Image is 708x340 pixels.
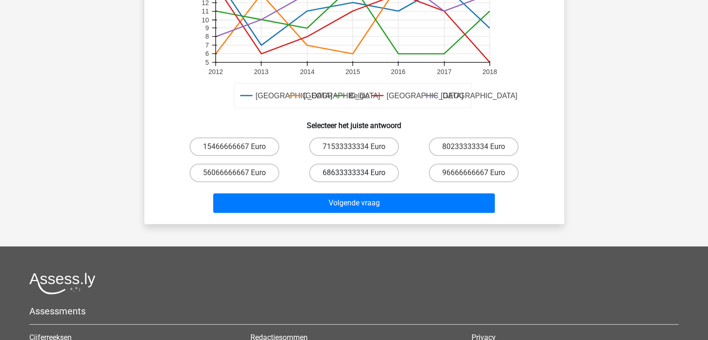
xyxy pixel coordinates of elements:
[189,163,279,182] label: 56066666667 Euro
[205,41,209,49] text: 7
[300,68,314,75] text: 2014
[345,68,360,75] text: 2015
[205,24,209,32] text: 9
[386,92,463,100] text: [GEOGRAPHIC_DATA]
[482,68,497,75] text: 2018
[429,137,519,156] label: 80233333334 Euro
[213,193,495,213] button: Volgende vraag
[29,272,95,294] img: Assessly logo
[440,92,517,100] text: [GEOGRAPHIC_DATA]
[349,92,369,100] text: Belgie
[205,59,209,66] text: 5
[205,33,209,41] text: 8
[437,68,451,75] text: 2017
[202,7,209,15] text: 11
[29,306,679,317] h5: Assessments
[309,137,399,156] label: 71533333334 Euro
[254,68,268,75] text: 2013
[202,16,209,24] text: 10
[309,163,399,182] label: 68633333334 Euro
[159,114,549,130] h6: Selecteer het juiste antwoord
[429,163,519,182] label: 96666666667 Euro
[391,68,405,75] text: 2016
[205,50,209,57] text: 6
[208,68,223,75] text: 2012
[189,137,279,156] label: 15466666667 Euro
[303,92,380,100] text: [GEOGRAPHIC_DATA]
[255,92,332,100] text: [GEOGRAPHIC_DATA]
